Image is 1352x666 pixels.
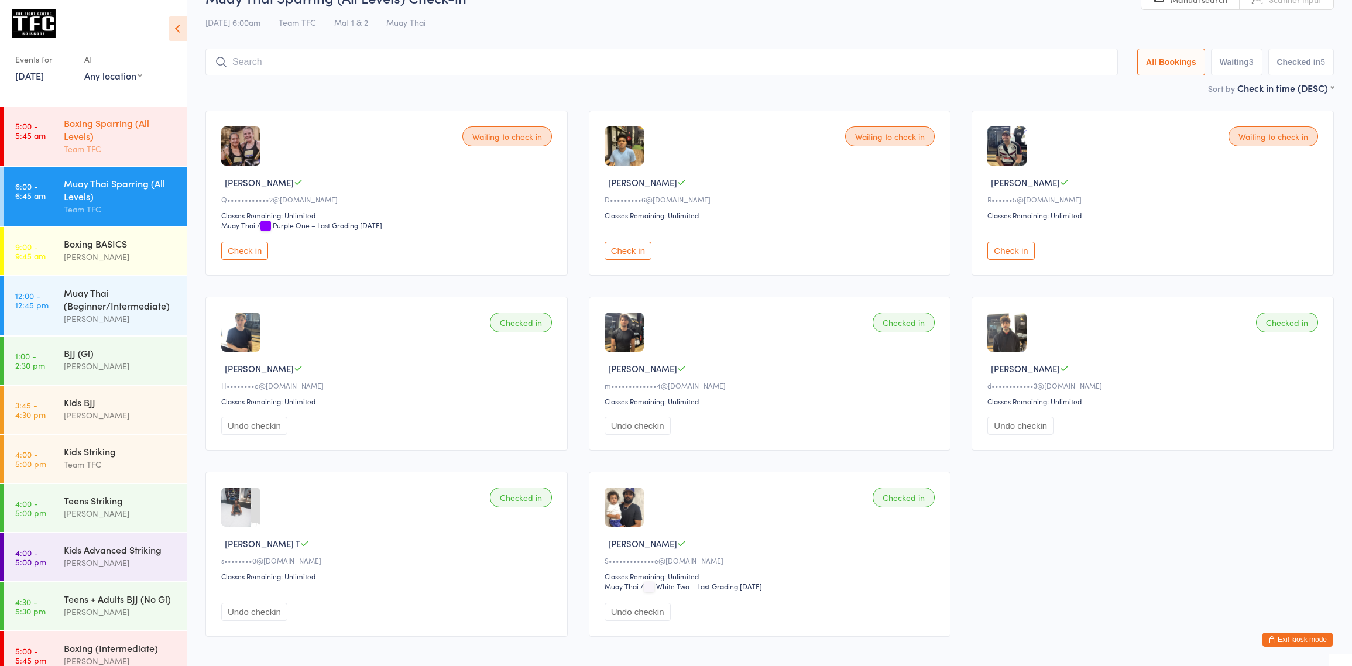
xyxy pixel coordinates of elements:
button: Exit kiosk mode [1262,633,1333,647]
span: [PERSON_NAME] [225,362,294,375]
div: S•••••••••••••e@[DOMAIN_NAME] [605,555,939,565]
time: 4:30 - 5:30 pm [15,597,46,616]
input: Search [205,49,1118,75]
time: 1:00 - 2:30 pm [15,351,45,370]
div: Classes Remaining: Unlimited [605,571,939,581]
div: Boxing BASICS [64,237,177,250]
div: s••••••••0@[DOMAIN_NAME] [221,555,555,565]
div: Boxing Sparring (All Levels) [64,116,177,142]
button: Check in [605,242,651,260]
div: [PERSON_NAME] [64,250,177,263]
time: 5:00 - 5:45 pm [15,646,46,665]
div: Checked in [1256,313,1318,332]
div: Checked in [873,488,935,507]
div: [PERSON_NAME] [64,507,177,520]
time: 4:00 - 5:00 pm [15,449,46,468]
div: d••••••••••••3@[DOMAIN_NAME] [987,380,1322,390]
div: 3 [1249,57,1254,67]
img: image1674635285.png [605,488,644,527]
div: Classes Remaining: Unlimited [221,396,555,406]
div: Waiting to check in [1229,126,1318,146]
div: 5 [1320,57,1325,67]
div: Kids BJJ [64,396,177,408]
img: image1748242595.png [221,126,260,166]
div: Teens + Adults BJJ (No Gi) [64,592,177,605]
span: [PERSON_NAME] [608,176,677,188]
div: Classes Remaining: Unlimited [605,396,939,406]
button: Undo checkin [605,417,671,435]
span: [PERSON_NAME] [991,362,1060,375]
span: Team TFC [279,16,316,28]
img: image1750752741.png [605,313,644,352]
div: Muay Thai [605,581,639,591]
div: Muay Thai (Beginner/Intermediate) [64,286,177,312]
div: Classes Remaining: Unlimited [605,210,939,220]
a: 4:00 -5:00 pmKids Advanced Striking[PERSON_NAME] [4,533,187,581]
div: Boxing (Intermediate) [64,641,177,654]
div: R••••••5@[DOMAIN_NAME] [987,194,1322,204]
div: Q••••••••••••2@[DOMAIN_NAME] [221,194,555,204]
div: Classes Remaining: Unlimited [987,210,1322,220]
div: Kids Striking [64,445,177,458]
div: Team TFC [64,458,177,471]
button: Waiting3 [1211,49,1262,75]
button: Check in [987,242,1034,260]
div: Checked in [490,313,552,332]
div: At [84,50,142,69]
div: BJJ (Gi) [64,346,177,359]
time: 4:00 - 5:00 pm [15,548,46,567]
div: Classes Remaining: Unlimited [221,210,555,220]
button: Checked in5 [1268,49,1334,75]
div: [PERSON_NAME] [64,312,177,325]
span: [PERSON_NAME] [608,537,677,550]
span: Mat 1 & 2 [334,16,368,28]
button: All Bookings [1137,49,1205,75]
a: 3:45 -4:30 pmKids BJJ[PERSON_NAME] [4,386,187,434]
div: Checked in [490,488,552,507]
time: 4:00 - 5:00 pm [15,499,46,517]
button: Check in [221,242,268,260]
button: Undo checkin [221,603,287,621]
a: 9:00 -9:45 amBoxing BASICS[PERSON_NAME] [4,227,187,275]
label: Sort by [1208,83,1235,94]
span: / Purple One – Last Grading [DATE] [257,220,382,230]
div: [PERSON_NAME] [64,408,177,422]
div: Check in time (DESC) [1237,81,1334,94]
div: Classes Remaining: Unlimited [221,571,555,581]
div: H••••••••e@[DOMAIN_NAME] [221,380,555,390]
a: [DATE] [15,69,44,82]
span: Muay Thai [386,16,425,28]
time: 5:00 - 5:45 am [15,121,46,140]
span: [PERSON_NAME] T [225,537,300,550]
div: m•••••••••••••4@[DOMAIN_NAME] [605,380,939,390]
a: 4:30 -5:30 pmTeens + Adults BJJ (No Gi)[PERSON_NAME] [4,582,187,630]
div: Waiting to check in [462,126,552,146]
div: Checked in [873,313,935,332]
a: 5:00 -5:45 amBoxing Sparring (All Levels)Team TFC [4,107,187,166]
div: Team TFC [64,202,177,216]
a: 6:00 -6:45 amMuay Thai Sparring (All Levels)Team TFC [4,167,187,226]
span: / White Two – Last Grading [DATE] [640,581,762,591]
div: [PERSON_NAME] [64,556,177,569]
div: [PERSON_NAME] [64,359,177,373]
span: [DATE] 6:00am [205,16,260,28]
a: 4:00 -5:00 pmKids StrikingTeam TFC [4,435,187,483]
div: Muay Thai [221,220,255,230]
div: Team TFC [64,142,177,156]
time: 9:00 - 9:45 am [15,242,46,260]
div: Teens Striking [64,494,177,507]
img: image1744070880.png [221,313,260,352]
time: 6:00 - 6:45 am [15,181,46,200]
img: image1566766594.png [221,488,251,527]
span: [PERSON_NAME] [225,176,294,188]
div: [PERSON_NAME] [64,605,177,619]
img: image1750981919.png [987,313,1027,352]
a: 1:00 -2:30 pmBJJ (Gi)[PERSON_NAME] [4,337,187,385]
div: Muay Thai Sparring (All Levels) [64,177,177,202]
time: 12:00 - 12:45 pm [15,291,49,310]
a: 12:00 -12:45 pmMuay Thai (Beginner/Intermediate)[PERSON_NAME] [4,276,187,335]
a: 4:00 -5:00 pmTeens Striking[PERSON_NAME] [4,484,187,532]
div: Any location [84,69,142,82]
img: The Fight Centre Brisbane [12,9,56,38]
img: image1748203224.png [605,126,644,166]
